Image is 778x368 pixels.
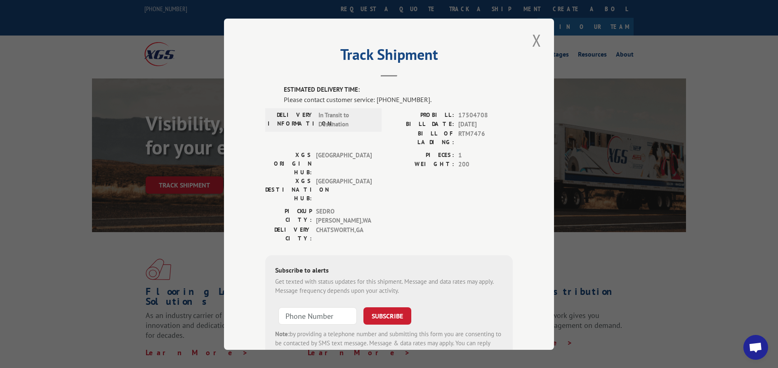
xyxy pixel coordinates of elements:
[316,207,372,225] span: SEDRO [PERSON_NAME] , WA
[458,160,513,169] span: 200
[284,85,513,95] label: ESTIMATED DELIVERY TIME:
[458,110,513,120] span: 17504708
[458,120,513,129] span: [DATE]
[284,94,513,104] div: Please contact customer service: [PHONE_NUMBER].
[265,49,513,64] h2: Track Shipment
[389,160,454,169] label: WEIGHT:
[389,120,454,129] label: BILL DATE:
[275,329,503,357] div: by providing a telephone number and submitting this form you are consenting to be contacted by SM...
[275,277,503,295] div: Get texted with status updates for this shipment. Message and data rates may apply. Message frequ...
[389,150,454,160] label: PIECES:
[389,129,454,146] label: BILL OF LADING:
[316,150,372,176] span: [GEOGRAPHIC_DATA]
[743,335,768,360] a: Open chat
[265,176,312,202] label: XGS DESTINATION HUB:
[268,110,314,129] label: DELIVERY INFORMATION:
[265,150,312,176] label: XGS ORIGIN HUB:
[389,110,454,120] label: PROBILL:
[265,207,312,225] label: PICKUP CITY:
[363,307,411,324] button: SUBSCRIBE
[318,110,374,129] span: In Transit to Destination
[316,176,372,202] span: [GEOGRAPHIC_DATA]
[275,330,290,337] strong: Note:
[316,225,372,242] span: CHATSWORTH , GA
[278,307,357,324] input: Phone Number
[265,225,312,242] label: DELIVERY CITY:
[458,129,513,146] span: RTM7476
[530,29,544,52] button: Close modal
[458,150,513,160] span: 1
[275,265,503,277] div: Subscribe to alerts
